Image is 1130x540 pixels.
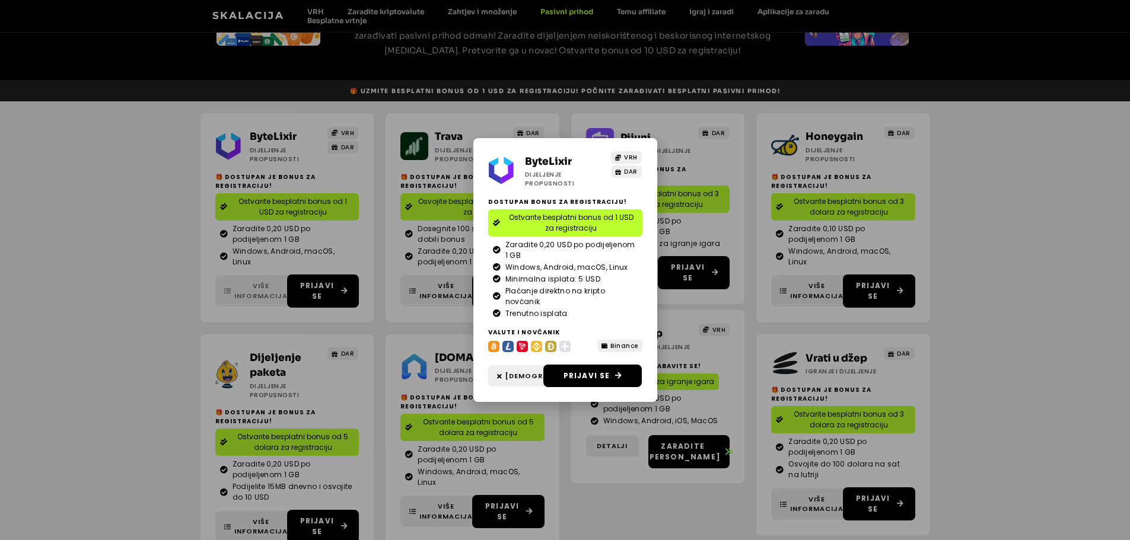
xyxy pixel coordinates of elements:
a: Ostvarite besplatni bonus od 1 USD za registraciju [488,209,642,237]
font: [DEMOGRAPHIC_DATA] [505,371,597,381]
font: Ostvarite besplatni bonus od 1 USD za registraciju [509,212,634,233]
font: Zaradite 0,20 USD po podijeljenom 1 GB [505,239,635,260]
a: [DEMOGRAPHIC_DATA] [488,365,606,387]
font: Binance [610,341,638,350]
font: Plaćanje direktno na kripto novčanik [505,286,605,306]
font: Minimalna isplata: 5 USD [505,274,600,284]
a: ByteLixir [525,155,572,168]
font: Valute i novčanik [488,328,560,337]
a: DAR [611,165,642,178]
font: Trenutno isplata [505,308,568,318]
font: Dostupan bonus za registraciju! [488,197,627,206]
a: Prijavi se [543,365,642,387]
font: Prijavi se [564,370,610,381]
font: Windows, Android, macOS, Linux [505,262,628,272]
a: VRH [611,151,642,164]
font: Dijeljenje propusnosti [525,170,575,188]
font: VRH [624,153,638,162]
font: DAR [624,167,638,176]
a: Binance [597,340,642,352]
